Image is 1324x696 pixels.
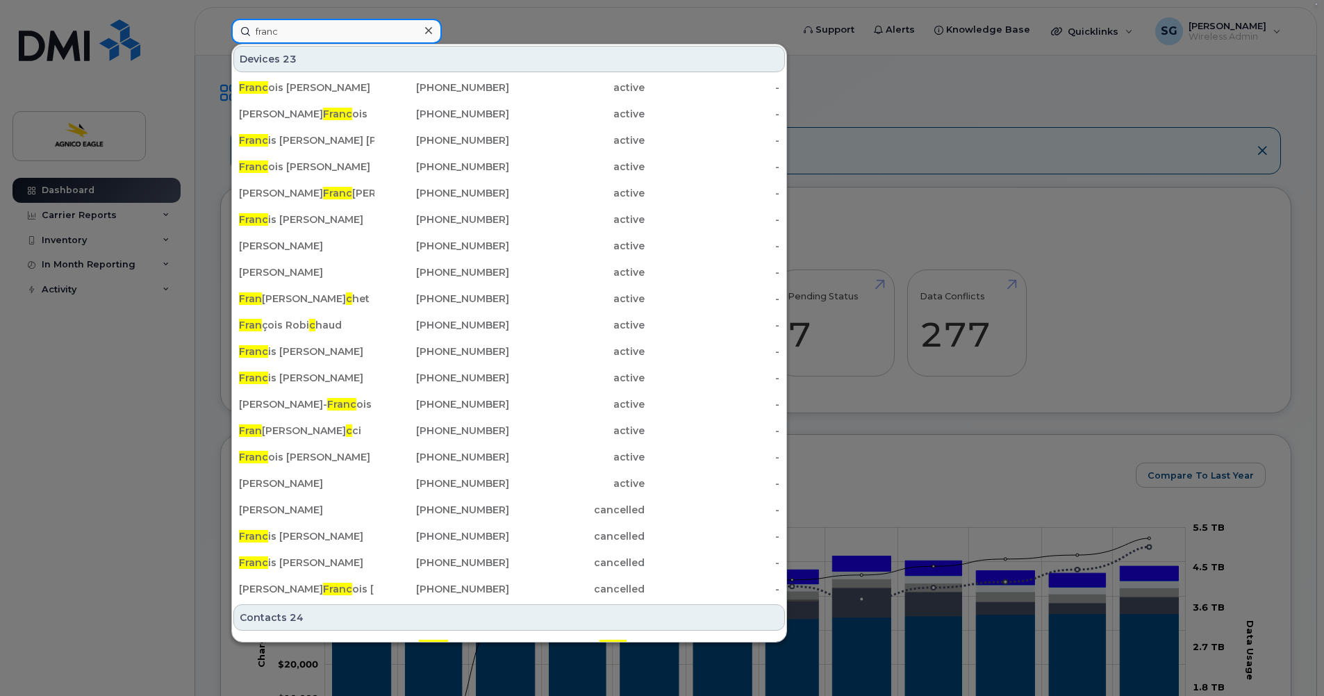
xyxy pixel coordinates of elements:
div: [PHONE_NUMBER] [374,292,510,306]
a: Francis [PERSON_NAME][PHONE_NUMBER]cancelled- [233,524,785,549]
div: [PHONE_NUMBER] [374,397,510,411]
div: [EMAIL_ADDRESS][PERSON_NAME][DOMAIN_NAME] [599,639,779,653]
span: Franc [323,583,352,595]
div: - [645,133,780,147]
div: [PERSON_NAME]- ois [PERSON_NAME] [239,397,374,411]
div: active [509,213,645,226]
div: active [509,160,645,174]
a: Fran[PERSON_NAME]cci[PHONE_NUMBER]active- [233,418,785,443]
a: [PERSON_NAME][PHONE_NUMBER]active- [233,260,785,285]
div: cancelled [509,529,645,543]
a: Francis [PERSON_NAME] [PERSON_NAME][PHONE_NUMBER]active- [233,128,785,153]
div: active [509,292,645,306]
a: Francis [PERSON_NAME][PHONE_NUMBER]active- [233,207,785,232]
div: active [509,397,645,411]
div: active [509,371,645,385]
div: [PHONE_NUMBER] [374,345,510,358]
div: - [645,397,780,411]
div: [PHONE_NUMBER] [374,160,510,174]
div: active [509,477,645,490]
div: - [645,186,780,200]
div: cancelled [509,582,645,596]
div: [PERSON_NAME] [239,503,374,517]
div: - [645,292,780,306]
div: [PHONE_NUMBER] [374,81,510,94]
a: [PERSON_NAME][PHONE_NUMBER]active- [233,233,785,258]
div: - [645,81,780,94]
div: - [645,213,780,226]
div: [PERSON_NAME] ois [239,107,374,121]
span: c [346,292,352,305]
span: Franc [419,640,448,652]
a: Francois [PERSON_NAME][PHONE_NUMBER]active- [233,445,785,470]
div: [PERSON_NAME] ois [PERSON_NAME] [239,582,374,596]
span: Franc [323,108,352,120]
span: Franc [239,451,268,463]
div: active [509,318,645,332]
div: - [645,450,780,464]
div: [PERSON_NAME] [239,265,374,279]
div: ois [PERSON_NAME] [239,160,374,174]
div: active [509,424,645,438]
a: 36541Francis [PERSON_NAME]franc[EMAIL_ADDRESS][PERSON_NAME][DOMAIN_NAME] [233,633,785,658]
div: is [PERSON_NAME] [PERSON_NAME] [239,133,374,147]
div: [PHONE_NUMBER] [374,450,510,464]
span: Franc [239,345,268,358]
div: [PERSON_NAME] [239,239,374,253]
div: [PHONE_NUMBER] [374,556,510,570]
span: Franc [239,160,268,173]
div: [PHONE_NUMBER] [374,529,510,543]
a: Fran[PERSON_NAME]chet[PHONE_NUMBER]active- [233,286,785,311]
div: [PERSON_NAME] [PERSON_NAME] [239,186,374,200]
div: active [509,186,645,200]
div: cancelled [509,503,645,517]
div: [PHONE_NUMBER] [374,107,510,121]
span: Franc [239,134,268,147]
a: Francis [PERSON_NAME][PHONE_NUMBER]active- [233,365,785,390]
span: 24 [290,611,304,624]
div: - [645,318,780,332]
span: 23 [283,52,297,66]
a: François Robichaud[PHONE_NUMBER]active- [233,313,785,338]
a: [PERSON_NAME][PHONE_NUMBER]active- [233,471,785,496]
div: - [645,239,780,253]
a: Francis [PERSON_NAME][PHONE_NUMBER]cancelled- [233,550,785,575]
div: cancelled [509,556,645,570]
div: active [509,345,645,358]
div: [PHONE_NUMBER] [374,213,510,226]
div: is [PERSON_NAME] [239,371,374,385]
div: - [645,503,780,517]
div: [PHONE_NUMBER] [374,371,510,385]
div: ois [PERSON_NAME] [239,450,374,464]
div: 36541 [239,639,419,653]
div: - [645,529,780,543]
div: - [645,371,780,385]
a: [PERSON_NAME]Franc[PERSON_NAME][PHONE_NUMBER]active- [233,181,785,206]
div: - [645,265,780,279]
div: active [509,133,645,147]
span: franc [599,640,627,652]
a: [PERSON_NAME]Francois[PHONE_NUMBER]active- [233,101,785,126]
div: - [645,477,780,490]
span: Franc [239,372,268,384]
div: [PHONE_NUMBER] [374,477,510,490]
a: Francois [PERSON_NAME][PHONE_NUMBER]active- [233,154,785,179]
div: [PERSON_NAME] [239,477,374,490]
div: [PHONE_NUMBER] [374,239,510,253]
span: c [309,319,315,331]
div: is [PERSON_NAME] [419,639,599,653]
div: - [645,424,780,438]
div: - [645,160,780,174]
div: is [PERSON_NAME] [239,345,374,358]
a: Francis [PERSON_NAME][PHONE_NUMBER]active- [233,339,785,364]
div: ois [PERSON_NAME] [239,81,374,94]
div: is [PERSON_NAME] [239,556,374,570]
a: [PERSON_NAME][PHONE_NUMBER]cancelled- [233,497,785,522]
div: [PERSON_NAME] ci [239,424,374,438]
span: Franc [239,81,268,94]
div: [PHONE_NUMBER] [374,582,510,596]
div: is [PERSON_NAME] [239,529,374,543]
div: [PHONE_NUMBER] [374,186,510,200]
span: Franc [323,187,352,199]
div: [PHONE_NUMBER] [374,503,510,517]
